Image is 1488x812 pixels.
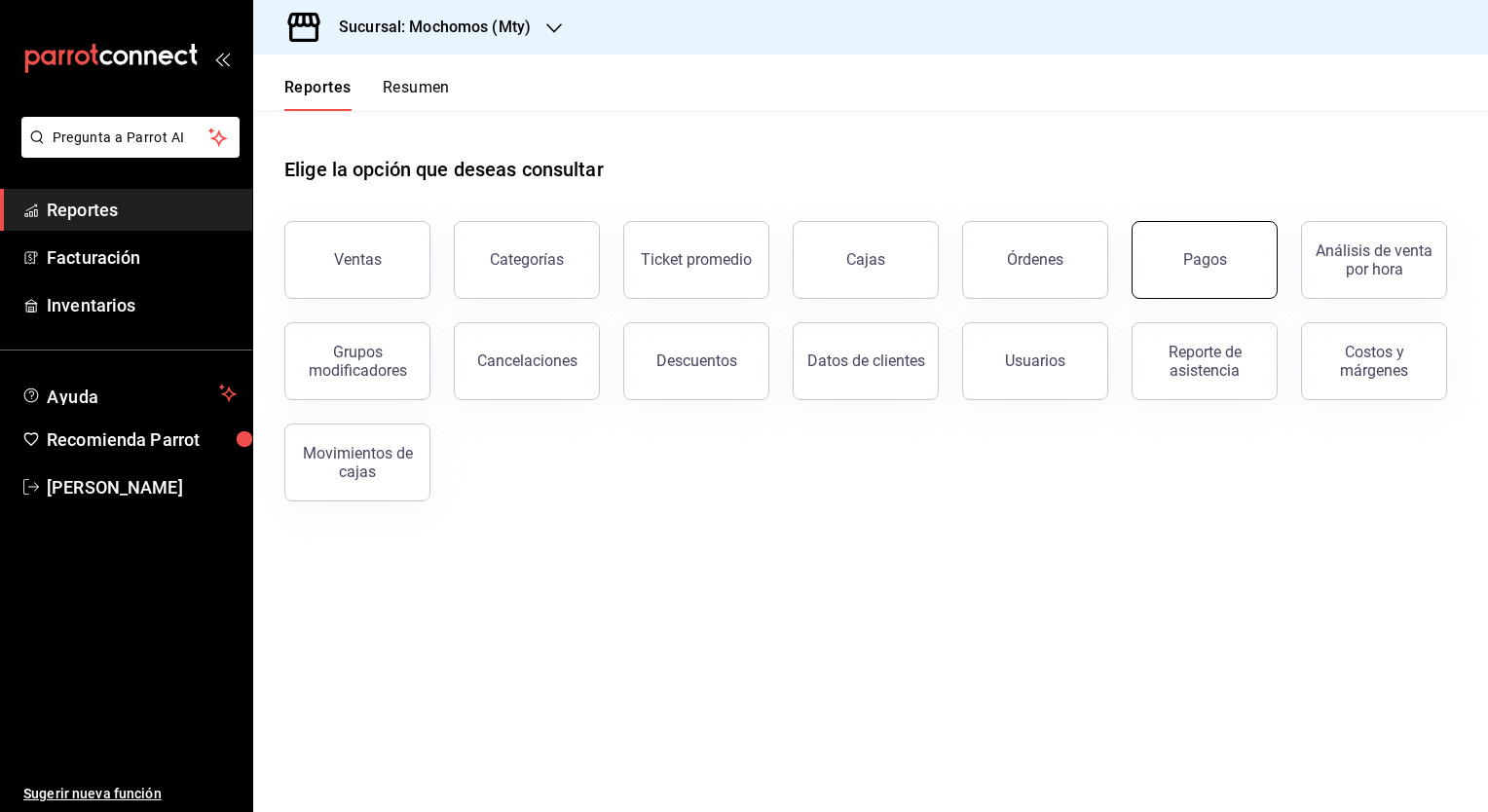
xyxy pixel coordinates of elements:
[47,474,237,500] span: [PERSON_NAME]
[962,322,1108,400] button: Usuarios
[47,292,237,318] span: Inventarios
[53,128,209,148] span: Pregunta a Parrot AI
[1144,343,1265,380] div: Reporte de asistencia
[1301,322,1447,400] button: Costos y márgenes
[962,221,1108,299] button: Órdenes
[47,244,237,271] span: Facturación
[1132,221,1278,299] button: Pagos
[1301,221,1447,299] button: Análisis de venta por hora
[623,221,769,299] button: Ticket promedio
[793,322,939,400] button: Datos de clientes
[47,197,237,223] span: Reportes
[383,78,450,111] button: Resumen
[323,16,531,39] h3: Sucursal: Mochomos (Mty)
[807,351,925,370] div: Datos de clientes
[1314,343,1434,380] div: Costos y márgenes
[641,250,752,269] div: Ticket promedio
[477,351,577,370] div: Cancelaciones
[454,221,600,299] button: Categorías
[297,444,418,481] div: Movimientos de cajas
[846,248,886,272] div: Cajas
[1005,351,1065,370] div: Usuarios
[23,784,237,804] span: Sugerir nueva función
[334,250,382,269] div: Ventas
[284,221,430,299] button: Ventas
[284,322,430,400] button: Grupos modificadores
[297,343,418,380] div: Grupos modificadores
[454,322,600,400] button: Cancelaciones
[284,155,604,184] h1: Elige la opción que deseas consultar
[47,382,211,405] span: Ayuda
[623,322,769,400] button: Descuentos
[14,141,240,162] a: Pregunta a Parrot AI
[490,250,564,269] div: Categorías
[1132,322,1278,400] button: Reporte de asistencia
[793,221,939,299] a: Cajas
[1007,250,1063,269] div: Órdenes
[214,51,230,66] button: open_drawer_menu
[47,426,237,453] span: Recomienda Parrot
[284,424,430,501] button: Movimientos de cajas
[284,78,450,111] div: navigation tabs
[1314,241,1434,278] div: Análisis de venta por hora
[284,78,352,111] button: Reportes
[21,117,240,158] button: Pregunta a Parrot AI
[656,351,737,370] div: Descuentos
[1183,250,1227,269] div: Pagos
